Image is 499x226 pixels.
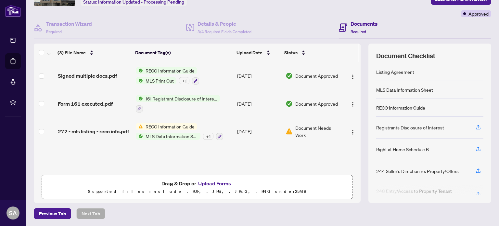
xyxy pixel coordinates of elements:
[39,208,66,219] span: Previous Tab
[76,208,105,219] button: Next Tab
[136,123,223,140] button: Status IconRECO Information GuideStatus IconMLS Data Information Sheet+1
[282,44,341,62] th: Status
[348,99,358,109] button: Logo
[295,124,341,139] span: Document Needs Work
[136,67,143,74] img: Status Icon
[350,130,355,135] img: Logo
[235,62,283,90] td: [DATE]
[143,133,200,140] span: MLS Data Information Sheet
[286,72,293,79] img: Document Status
[143,95,220,102] span: 161 Registrant Disclosure of Interest - Disposition ofProperty
[136,123,143,130] img: Status Icon
[376,68,414,75] div: Listing Agreement
[376,167,459,175] div: 244 Seller’s Direction re: Property/Offers
[9,208,17,218] span: SA
[46,29,62,34] span: Required
[348,71,358,81] button: Logo
[350,102,355,107] img: Logo
[136,133,143,140] img: Status Icon
[376,124,444,131] div: Registrants Disclosure of Interest
[58,127,129,135] span: 272 - mls listing - reco info.pdf
[46,188,349,195] p: Supported files include .PDF, .JPG, .JPEG, .PNG under 25 MB
[376,146,429,153] div: Right at Home Schedule B
[284,49,298,56] span: Status
[203,133,213,140] div: + 1
[5,5,21,17] img: logo
[351,29,366,34] span: Required
[348,126,358,137] button: Logo
[58,72,117,80] span: Signed multiple docs.pdf
[235,118,283,146] td: [DATE]
[179,77,189,84] div: + 1
[42,175,352,199] span: Drag & Drop orUpload FormsSupported files include .PDF, .JPG, .JPEG, .PNG under25MB
[133,44,234,62] th: Document Tag(s)
[58,100,113,108] span: Form 161 executed.pdf
[136,67,199,85] button: Status IconRECO Information GuideStatus IconMLS Print Out+1
[143,67,197,74] span: RECO Information Guide
[161,179,233,188] span: Drag & Drop or
[376,86,433,93] div: MLS Data Information Sheet
[143,123,197,130] span: RECO Information Guide
[198,29,251,34] span: 3/4 Required Fields Completed
[234,44,282,62] th: Upload Date
[46,20,92,28] h4: Transaction Wizard
[55,44,133,62] th: (3) File Name
[351,20,377,28] h4: Documents
[143,77,176,84] span: MLS Print Out
[376,104,425,111] div: RECO Information Guide
[468,10,489,17] span: Approved
[286,100,293,107] img: Document Status
[376,51,435,60] span: Document Checklist
[235,90,283,118] td: [DATE]
[196,179,233,188] button: Upload Forms
[295,72,338,79] span: Document Approved
[295,100,338,107] span: Document Approved
[350,74,355,79] img: Logo
[286,128,293,135] img: Document Status
[198,20,251,28] h4: Details & People
[136,95,220,113] button: Status Icon161 Registrant Disclosure of Interest - Disposition ofProperty
[136,77,143,84] img: Status Icon
[34,208,71,219] button: Previous Tab
[136,95,143,102] img: Status Icon
[237,49,262,56] span: Upload Date
[58,49,86,56] span: (3) File Name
